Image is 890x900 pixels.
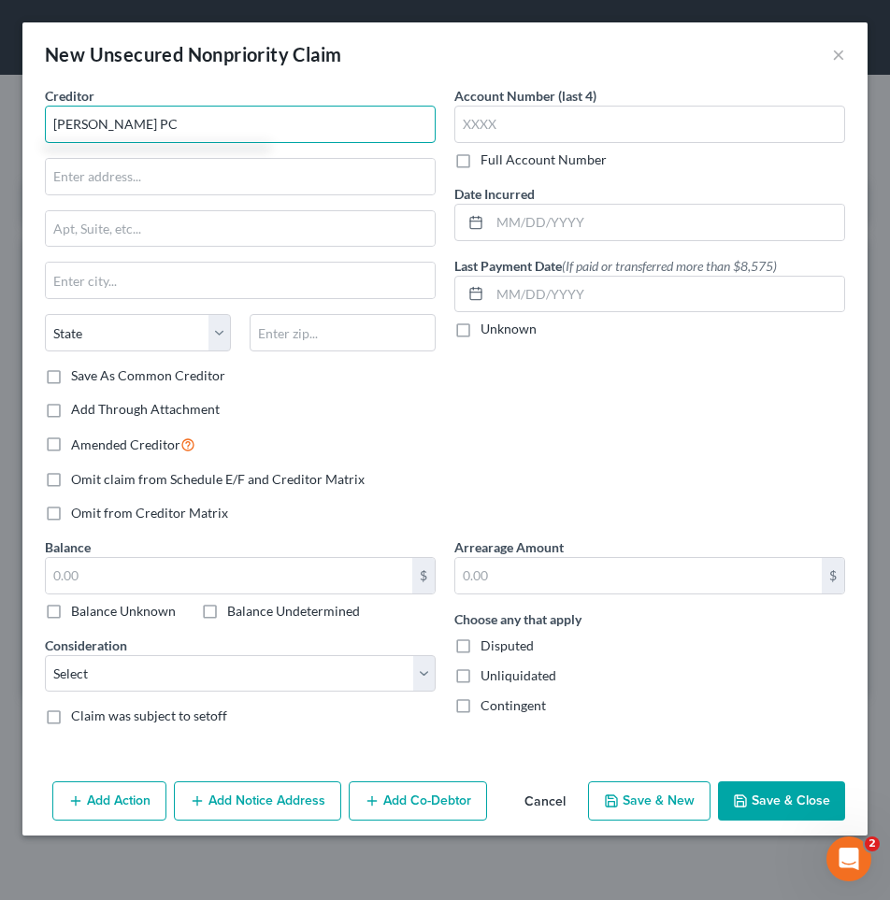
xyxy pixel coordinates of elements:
input: Search creditor by name... [45,106,436,143]
input: Enter address... [46,159,435,194]
label: Date Incurred [454,184,535,204]
div: $ [822,558,844,593]
button: Save & Close [718,781,845,821]
input: 0.00 [46,558,412,593]
span: 2 [865,836,880,851]
span: Unliquidated [481,667,556,683]
input: Enter city... [46,263,435,298]
button: Save & New [588,781,711,821]
button: × [832,43,845,65]
div: $ [412,558,435,593]
label: Unknown [481,320,537,338]
button: Cancel [510,783,581,821]
button: Add Co-Debtor [349,781,487,821]
label: Save As Common Creditor [71,366,225,385]
span: Contingent [481,697,546,713]
span: Omit claim from Schedule E/F and Creditor Matrix [71,471,365,487]
span: Creditor [45,88,94,104]
label: Last Payment Date [454,256,777,276]
input: MM/DD/YYYY [490,205,844,240]
div: New Unsecured Nonpriority Claim [45,41,341,67]
label: Balance Unknown [71,602,176,621]
input: Enter zip... [250,314,436,351]
label: Add Through Attachment [71,400,220,419]
label: Balance Undetermined [227,602,360,621]
span: Claim was subject to setoff [71,707,227,723]
label: Consideration [45,636,127,655]
span: Amended Creditor [71,436,180,452]
label: Balance [45,537,91,557]
input: XXXX [454,106,845,143]
button: Add Action [52,781,166,821]
span: Omit from Creditor Matrix [71,505,228,521]
label: Choose any that apply [454,609,581,629]
label: Account Number (last 4) [454,86,596,106]
input: Apt, Suite, etc... [46,211,435,247]
button: Add Notice Address [174,781,341,821]
label: Full Account Number [481,150,607,169]
span: Disputed [481,637,534,653]
input: MM/DD/YYYY [490,277,844,312]
span: (If paid or transferred more than $8,575) [562,258,777,274]
label: Arrearage Amount [454,537,564,557]
iframe: Intercom live chat [826,836,871,881]
input: 0.00 [455,558,822,593]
